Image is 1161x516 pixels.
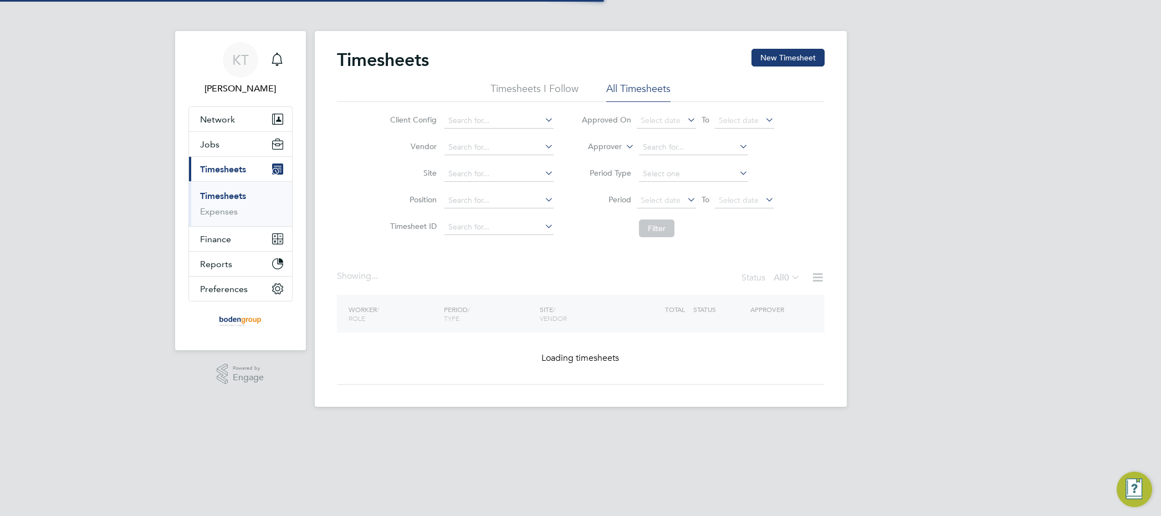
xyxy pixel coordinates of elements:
h2: Timesheets [337,49,429,71]
input: Search for... [444,140,554,155]
span: Timesheets [200,164,246,175]
a: Expenses [200,206,238,217]
span: Select date [641,195,681,205]
nav: Main navigation [175,31,306,350]
button: Preferences [189,277,292,301]
span: ... [371,270,378,282]
span: To [698,192,713,207]
span: Engage [233,373,264,382]
span: Network [200,114,235,125]
img: boden-group-logo-retina.png [216,313,265,330]
input: Search for... [639,140,748,155]
li: All Timesheets [606,82,671,102]
span: Finance [200,234,231,244]
span: KT [232,53,249,67]
span: Select date [719,195,759,205]
label: Approved On [581,115,631,125]
label: Period [581,195,631,205]
label: Site [387,168,437,178]
div: Status [741,270,802,286]
label: Client Config [387,115,437,125]
button: Timesheets [189,157,292,181]
a: Go to home page [188,313,293,330]
label: All [774,272,800,283]
button: Jobs [189,132,292,156]
button: Engage Resource Center [1117,472,1152,507]
input: Search for... [444,113,554,129]
div: Showing [337,270,380,282]
a: KT[PERSON_NAME] [188,42,293,95]
a: Powered byEngage [217,364,264,385]
label: Timesheet ID [387,221,437,231]
span: To [698,113,713,127]
span: Karl Turner [188,82,293,95]
span: Jobs [200,139,219,150]
button: Reports [189,252,292,276]
button: Filter [639,219,674,237]
label: Approver [572,141,622,152]
label: Vendor [387,141,437,151]
div: Timesheets [189,181,292,226]
input: Search for... [444,166,554,182]
button: Network [189,107,292,131]
li: Timesheets I Follow [490,82,579,102]
span: Select date [719,115,759,125]
span: 0 [784,272,789,283]
span: Powered by [233,364,264,373]
input: Select one [639,166,748,182]
span: Reports [200,259,232,269]
span: Preferences [200,284,248,294]
label: Period Type [581,168,631,178]
input: Search for... [444,193,554,208]
a: Timesheets [200,191,246,201]
label: Position [387,195,437,205]
span: Select date [641,115,681,125]
button: Finance [189,227,292,251]
button: New Timesheet [751,49,825,67]
input: Search for... [444,219,554,235]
